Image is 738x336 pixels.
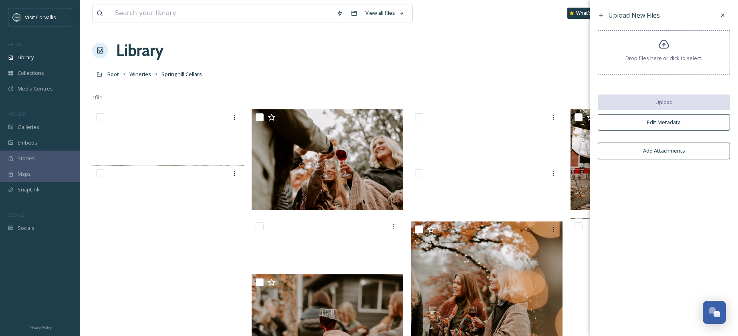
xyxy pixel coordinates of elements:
span: Embeds [18,139,37,147]
a: View all files [361,5,408,21]
span: Privacy Policy [28,325,52,330]
span: Drop files here or click to select. [625,54,702,62]
span: Stories [18,155,35,162]
span: SOCIALS [8,212,24,218]
span: Maps [18,170,31,178]
img: Wine Tasting in Cellar Season (10).jpg [92,109,244,210]
span: Library [18,54,34,61]
a: Springhill Cellars [161,69,202,79]
span: 1 file [92,94,103,101]
img: Wine Tasting in Cellar Season (9).jpg [571,109,722,210]
span: WIDGETS [8,111,26,117]
input: Search your library [111,4,333,22]
a: Wineries [129,69,151,79]
span: Galleries [18,123,39,131]
button: Add Attachments [598,143,730,159]
a: Privacy Policy [28,322,52,332]
span: Wineries [129,70,151,78]
a: Root [107,69,119,79]
img: Wine Tasting in Cellar Season.jpg [411,165,563,266]
span: Root [107,70,119,78]
span: Visit Corvallis [25,14,56,21]
img: Wine Tasting in Cellar Season (8).jpg [252,109,403,210]
span: Socials [18,224,34,232]
span: Springhill Cellars [161,70,202,78]
img: Wine Tasting in Cellar Season (4).jpg [252,218,403,319]
a: Library [116,38,163,62]
button: Upload [598,95,730,110]
span: Collections [18,69,44,77]
span: Upload New Files [608,11,660,20]
a: What's New [567,8,607,19]
button: Open Chat [703,301,726,324]
img: visit-corvallis-badge-dark-blue-orange%281%29.png [13,13,21,21]
span: MEDIA [8,41,22,47]
span: SnapLink [18,186,40,193]
button: Edit Metadata [598,114,730,131]
span: Media Centres [18,85,53,93]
